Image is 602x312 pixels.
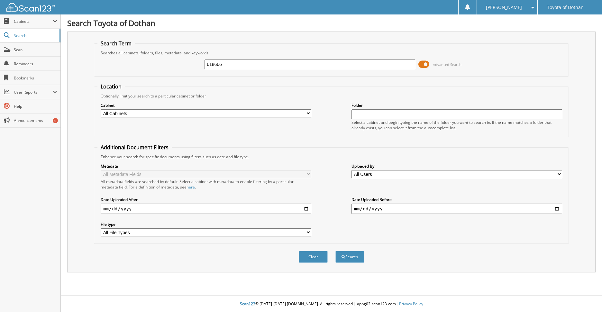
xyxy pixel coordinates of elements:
span: Bookmarks [14,75,57,81]
legend: Location [97,83,125,90]
label: Date Uploaded After [101,197,311,202]
span: Reminders [14,61,57,67]
span: Scan123 [240,301,255,307]
img: scan123-logo-white.svg [6,3,55,12]
iframe: Chat Widget [570,281,602,312]
button: Search [335,251,364,263]
h1: Search Toyota of Dothan [67,18,596,28]
span: [PERSON_NAME] [486,5,522,9]
span: Advanced Search [433,62,461,67]
a: here [187,184,195,190]
input: end [351,204,562,214]
label: Uploaded By [351,163,562,169]
span: Scan [14,47,57,52]
legend: Search Term [97,40,135,47]
label: Date Uploaded Before [351,197,562,202]
div: Optionally limit your search to a particular cabinet or folder [97,93,565,99]
div: 6 [53,118,58,123]
legend: Additional Document Filters [97,144,172,151]
span: Cabinets [14,19,53,24]
div: Enhance your search for specific documents using filters such as date and file type. [97,154,565,160]
div: Select a cabinet and begin typing the name of the folder you want to search in. If the name match... [351,120,562,131]
span: Search [14,33,56,38]
div: Searches all cabinets, folders, files, metadata, and keywords [97,50,565,56]
label: Metadata [101,163,311,169]
input: start [101,204,311,214]
span: Toyota of Dothan [547,5,584,9]
span: User Reports [14,89,53,95]
button: Clear [299,251,328,263]
label: Folder [351,103,562,108]
span: Announcements [14,118,57,123]
label: Cabinet [101,103,311,108]
a: Privacy Policy [399,301,423,307]
label: File type [101,222,311,227]
div: © [DATE]-[DATE] [DOMAIN_NAME]. All rights reserved | appg02-scan123-com | [61,296,602,312]
div: All metadata fields are searched by default. Select a cabinet with metadata to enable filtering b... [101,179,311,190]
span: Help [14,104,57,109]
